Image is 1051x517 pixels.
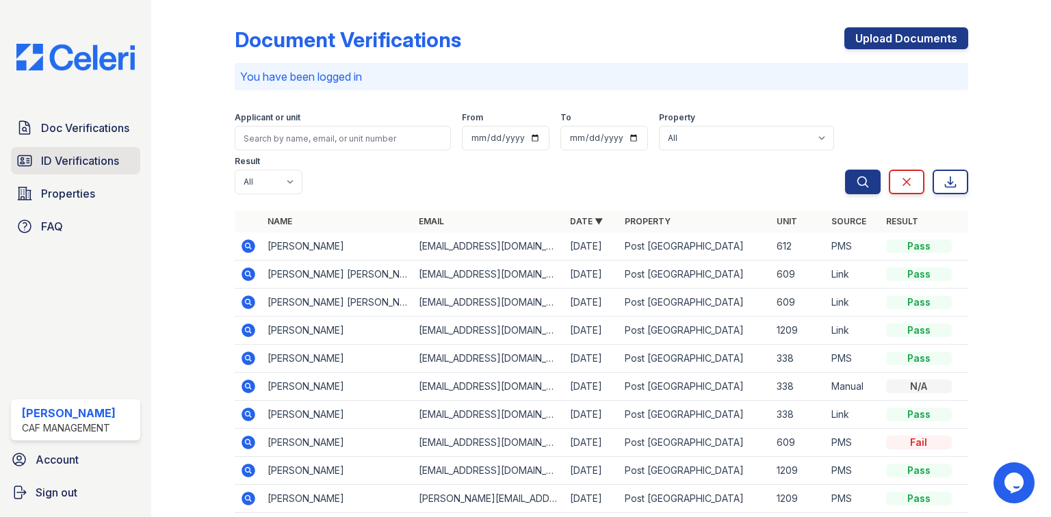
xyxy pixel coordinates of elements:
td: Link [826,401,881,429]
td: Link [826,261,881,289]
td: 338 [771,345,826,373]
label: To [560,112,571,123]
td: [EMAIL_ADDRESS][DOMAIN_NAME] [413,233,565,261]
div: Pass [886,323,952,337]
td: Post [GEOGRAPHIC_DATA] [619,345,770,373]
td: [PERSON_NAME] [PERSON_NAME] [262,261,413,289]
td: [PERSON_NAME] [262,401,413,429]
a: Email [419,216,444,226]
span: Properties [41,185,95,202]
td: Post [GEOGRAPHIC_DATA] [619,317,770,345]
a: ID Verifications [11,147,140,174]
iframe: chat widget [994,462,1037,503]
td: [DATE] [565,345,619,373]
td: Post [GEOGRAPHIC_DATA] [619,261,770,289]
td: [EMAIL_ADDRESS][DOMAIN_NAME] [413,345,565,373]
a: Date ▼ [570,216,603,226]
td: Post [GEOGRAPHIC_DATA] [619,233,770,261]
label: Applicant or unit [235,112,300,123]
a: Name [268,216,292,226]
td: Post [GEOGRAPHIC_DATA] [619,429,770,457]
span: Doc Verifications [41,120,129,136]
a: Unit [777,216,797,226]
a: Properties [11,180,140,207]
td: PMS [826,457,881,485]
td: [DATE] [565,485,619,513]
a: Source [831,216,866,226]
div: Fail [886,436,952,449]
td: [DATE] [565,261,619,289]
td: Post [GEOGRAPHIC_DATA] [619,401,770,429]
td: Link [826,317,881,345]
td: [EMAIL_ADDRESS][DOMAIN_NAME] [413,373,565,401]
td: 338 [771,373,826,401]
td: Post [GEOGRAPHIC_DATA] [619,457,770,485]
div: Pass [886,408,952,421]
td: PMS [826,345,881,373]
span: Sign out [36,484,77,501]
div: Pass [886,492,952,505]
td: 1209 [771,457,826,485]
td: 1209 [771,485,826,513]
td: 609 [771,429,826,457]
div: Pass [886,352,952,365]
td: [EMAIL_ADDRESS][DOMAIN_NAME] [413,289,565,317]
a: FAQ [11,213,140,240]
img: CE_Logo_Blue-a8612792a0a2168367f1c8372b55b34899dd931a85d93a1a3d3e32e68fde9ad4.png [5,44,146,70]
td: Manual [826,373,881,401]
label: Result [235,156,260,167]
div: Pass [886,295,952,309]
td: [EMAIL_ADDRESS][DOMAIN_NAME] [413,317,565,345]
td: [EMAIL_ADDRESS][DOMAIN_NAME] [413,401,565,429]
div: [PERSON_NAME] [22,405,116,421]
td: [PERSON_NAME] [262,317,413,345]
td: [PERSON_NAME] [262,345,413,373]
td: 609 [771,289,826,317]
td: [PERSON_NAME][EMAIL_ADDRESS][DOMAIN_NAME] [413,485,565,513]
label: Property [659,112,695,123]
td: [DATE] [565,457,619,485]
a: Account [5,446,146,473]
td: Link [826,289,881,317]
td: Post [GEOGRAPHIC_DATA] [619,485,770,513]
td: [DATE] [565,289,619,317]
td: PMS [826,233,881,261]
a: Sign out [5,479,146,506]
td: [EMAIL_ADDRESS][DOMAIN_NAME] [413,457,565,485]
td: PMS [826,485,881,513]
div: Pass [886,239,952,253]
td: [DATE] [565,233,619,261]
a: Property [625,216,671,226]
span: FAQ [41,218,63,235]
td: [DATE] [565,317,619,345]
td: [PERSON_NAME] [262,485,413,513]
a: Upload Documents [844,27,968,49]
div: Pass [886,464,952,477]
div: Pass [886,267,952,281]
td: [DATE] [565,429,619,457]
td: PMS [826,429,881,457]
td: [PERSON_NAME] [262,457,413,485]
td: [PERSON_NAME] [PERSON_NAME] [262,289,413,317]
td: [PERSON_NAME] [262,429,413,457]
td: 1209 [771,317,826,345]
a: Result [886,216,918,226]
div: CAF Management [22,421,116,435]
a: Doc Verifications [11,114,140,142]
td: [EMAIL_ADDRESS][DOMAIN_NAME] [413,429,565,457]
span: Account [36,451,79,468]
td: 609 [771,261,826,289]
td: [PERSON_NAME] [262,233,413,261]
div: Document Verifications [235,27,461,52]
p: You have been logged in [240,68,963,85]
td: [DATE] [565,373,619,401]
label: From [462,112,483,123]
span: ID Verifications [41,153,119,169]
td: Post [GEOGRAPHIC_DATA] [619,289,770,317]
div: N/A [886,380,952,393]
td: [PERSON_NAME] [262,373,413,401]
td: [DATE] [565,401,619,429]
input: Search by name, email, or unit number [235,126,451,150]
td: 338 [771,401,826,429]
